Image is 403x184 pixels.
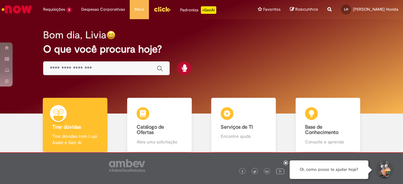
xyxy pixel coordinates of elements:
[375,160,394,179] button: Iniciar Conversa de Suporte
[295,6,318,12] span: Rascunhos
[154,4,171,14] img: click_logo_yellow_360x200.png
[305,139,351,145] p: Consulte e aprenda
[43,30,106,41] h2: Bom dia, Livia
[52,124,81,130] b: Tirar dúvidas
[253,170,256,173] img: logo_footer_twitter.png
[43,6,65,13] span: Requisições
[66,7,72,13] span: 3
[137,124,164,136] b: Catálogo de Ofertas
[33,98,117,152] a: Tirar dúvidas Tirar dúvidas com Lupi Assist e Gen Ai
[106,31,116,40] img: happy-face.png
[134,6,144,13] span: More
[201,6,216,14] p: +GenAi
[1,3,33,16] img: ServiceNow
[263,6,281,13] span: Favoritos
[117,98,202,152] a: Catálogo de Ofertas Abra uma solicitação
[52,133,98,146] p: Tirar dúvidas com Lupi Assist e Gen Ai
[290,160,368,179] div: Oi, como posso te ajudar hoje?
[221,133,266,139] p: Encontre ajuda
[241,170,244,173] img: logo_footer_facebook.png
[109,159,145,172] img: logo_footer_ambev_rotulo_gray.png
[201,98,286,152] a: Serviços de TI Encontre ajuda
[43,44,360,55] h2: O que você procura hoje?
[290,7,318,13] a: Rascunhos
[137,139,182,145] p: Abra uma solicitação
[221,124,253,130] b: Serviços de TI
[344,7,348,11] span: LH
[305,124,338,136] b: Base de Conhecimento
[353,7,398,12] span: [PERSON_NAME] Honda
[180,6,216,14] div: Padroniza
[81,6,125,13] span: Despesas Corporativas
[286,98,370,152] a: Base de Conhecimento Consulte e aprenda
[276,167,284,175] img: logo_footer_youtube.png
[265,170,269,174] img: logo_footer_linkedin.png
